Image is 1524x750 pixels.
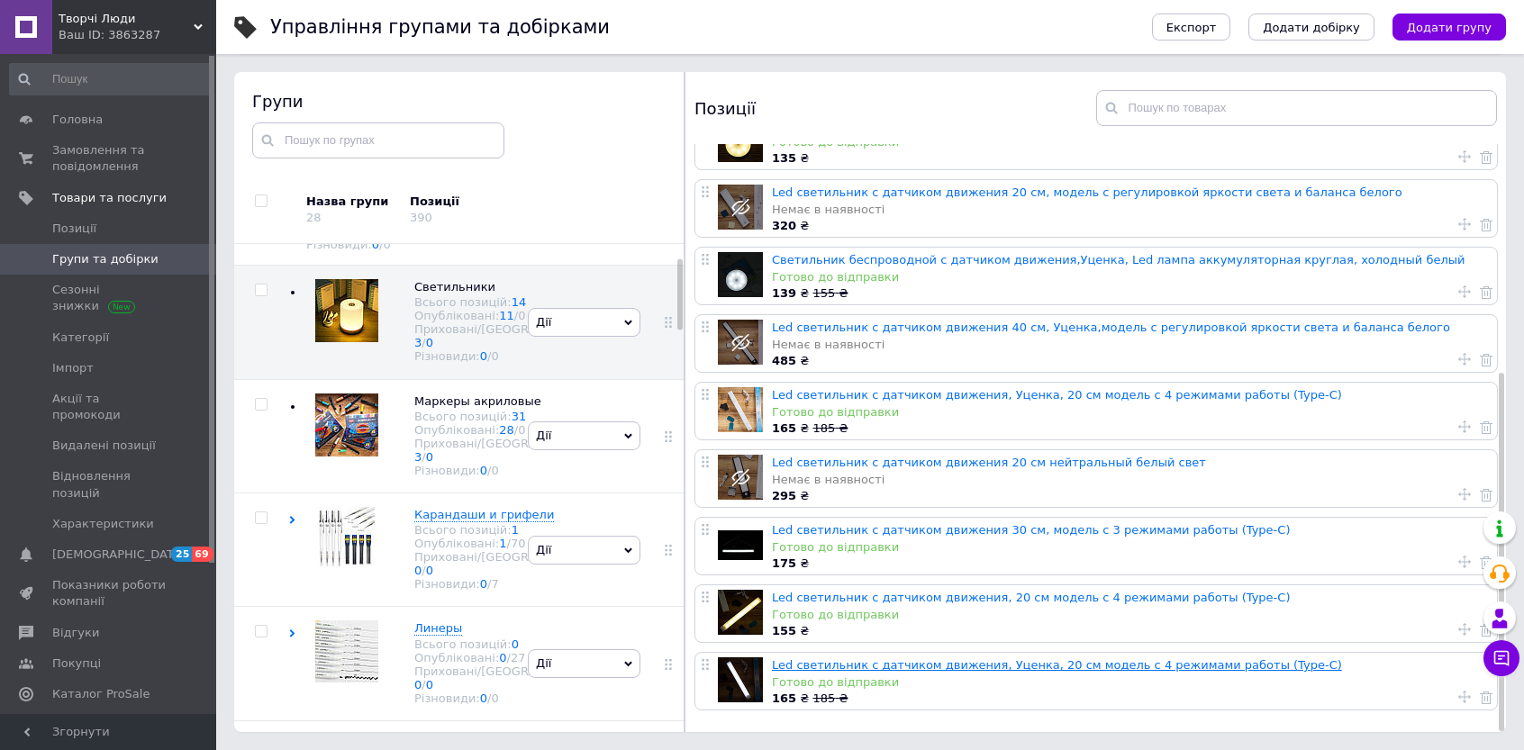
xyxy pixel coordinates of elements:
b: 175 [772,556,796,570]
div: ₴ [772,150,1488,167]
span: 185 ₴ [812,421,848,435]
div: Готово до відправки [772,404,1488,420]
div: Готово до відправки [772,539,1488,556]
span: Групи та добірки [52,251,159,267]
b: 485 [772,354,796,367]
span: 25 [171,547,192,562]
div: Опубліковані: [414,423,608,437]
a: Видалити товар [1480,419,1492,435]
span: / [487,691,499,705]
img: Линеры [315,620,378,682]
a: 31 [512,410,527,423]
b: 155 [772,624,796,637]
a: Видалити товар [1480,486,1492,502]
a: Led светильник с датчиком движения, Уценка, 20 см ​​модель с 4 режимами работы (Type-C) [772,388,1342,402]
span: Покупці [52,655,101,672]
a: 0 [480,577,487,591]
div: Опубліковані: [414,537,608,550]
div: 0 [491,349,498,363]
div: ₴ [772,556,1488,572]
b: 165 [772,421,796,435]
div: Опубліковані: [414,309,608,322]
span: [DEMOGRAPHIC_DATA] [52,547,186,563]
span: Товари та послуги [52,190,167,206]
div: Готово до відправки [772,269,1488,285]
span: 155 ₴ [812,286,848,300]
a: Видалити товар [1480,554,1492,570]
a: Видалити товар [1480,689,1492,705]
a: Led светильник с датчиком движения 30 см, ​​модель с 3 режимами работы (Type-C) [772,523,1290,537]
img: Маркеры акриловые [315,393,378,456]
a: 3 [414,336,422,349]
div: ₴ [772,353,1488,369]
div: Немає в наявності [772,337,1488,353]
a: Led светильник с датчиком движения 20 см, ​​модель с регулировкой яркости света и баланса белого [772,185,1402,199]
button: Додати добірку [1248,14,1374,41]
div: Всього позицій: [414,410,608,423]
a: 1 [512,523,519,537]
span: / [514,423,526,437]
span: Додати групу [1407,21,1492,34]
a: 0 [480,349,487,363]
div: Групи [252,90,667,113]
span: Маркеры акриловые [414,394,541,408]
a: 0 [426,450,433,464]
span: / [514,309,526,322]
div: Різновиди: [414,691,608,705]
div: Позиції [694,90,1096,126]
div: Різновиди: [414,464,608,477]
span: Відгуки [52,625,99,641]
a: 11 [499,309,514,322]
div: 0 [491,464,498,477]
div: Немає в наявності [772,202,1488,218]
span: / [507,537,526,550]
div: Різновиди: [306,238,510,251]
button: Чат з покупцем [1483,640,1519,676]
span: / [379,238,391,251]
span: ₴ [772,691,812,705]
b: 139 [772,286,796,300]
b: 165 [772,691,796,705]
div: Опубліковані: [414,651,608,664]
div: Назва групи [306,194,396,210]
div: 0 [518,423,525,437]
span: Светильники [414,280,495,294]
button: Експорт [1152,14,1231,41]
span: / [507,651,526,664]
a: 0 [414,678,422,691]
a: 0 [426,336,433,349]
span: Дії [536,656,551,670]
span: Позиції [52,221,96,237]
span: Відновлення позицій [52,468,167,501]
span: Сезонні знижки [52,282,167,314]
span: Показники роботи компанії [52,577,167,610]
div: Різновиди: [414,577,608,591]
div: Всього позицій: [414,295,608,309]
a: Светильник беспроводной с датчиком движения,Уценка, Led лампа аккумуляторная круглая, холодный белый [772,253,1465,267]
a: 0 [414,564,422,577]
a: 0 [480,464,487,477]
div: ₴ [772,488,1488,504]
div: Немає в наявності [772,472,1488,488]
div: Ваш ID: 3863287 [59,27,216,43]
img: Карандаши и грифели [319,507,375,568]
a: 0 [426,564,433,577]
div: Всього позицій: [414,637,608,651]
a: Видалити товар [1480,149,1492,165]
span: / [422,564,433,577]
a: 14 [512,295,527,309]
button: Додати групу [1392,14,1506,41]
div: ₴ [772,623,1488,639]
div: Приховані/[GEOGRAPHIC_DATA]: [414,664,608,691]
span: Категорії [52,330,109,346]
span: ₴ [772,421,812,435]
div: Готово до відправки [772,607,1488,623]
div: Всього позицій: [414,523,608,537]
input: Пошук по групах [252,122,504,158]
span: 69 [192,547,213,562]
span: Каталог ProSale [52,686,150,702]
div: 0 [518,309,525,322]
a: 3 [414,450,422,464]
span: / [422,450,433,464]
span: Характеристики [52,516,154,532]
